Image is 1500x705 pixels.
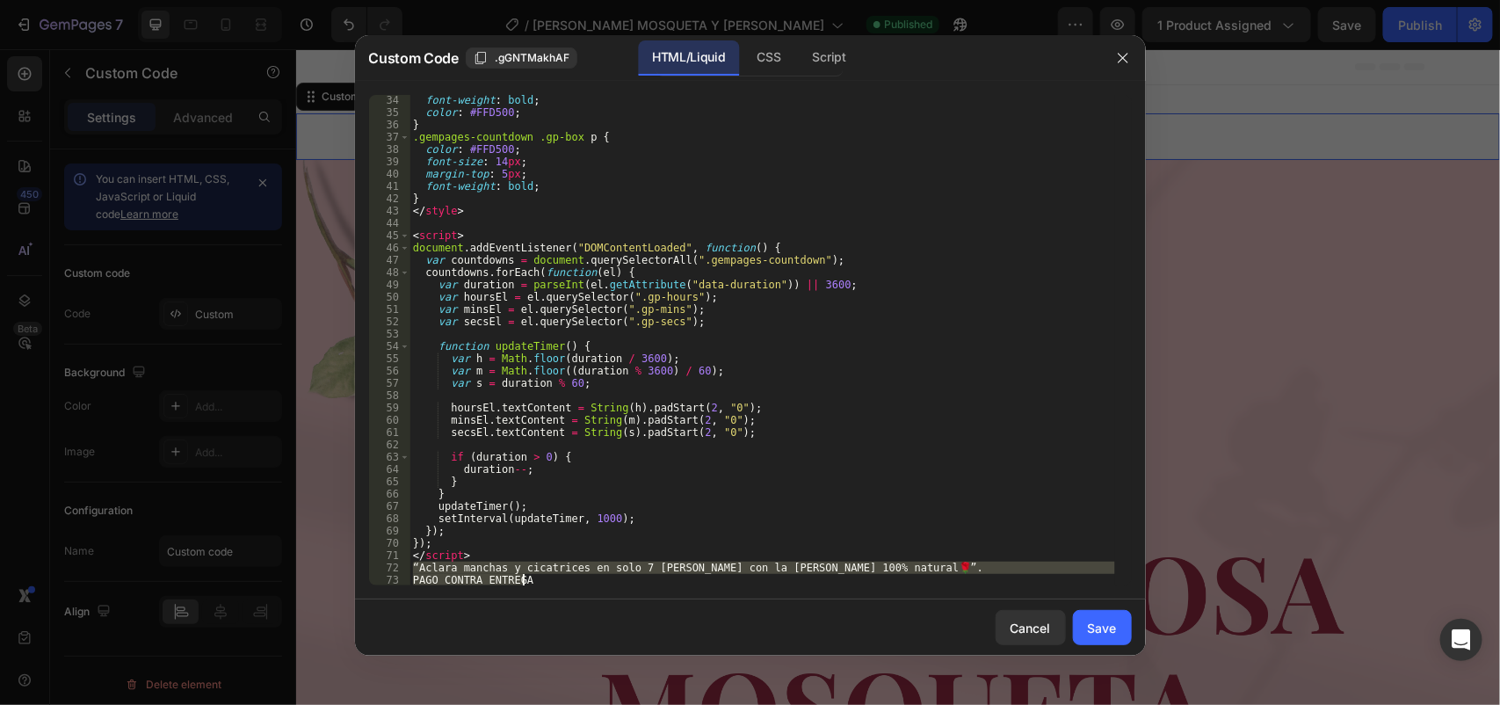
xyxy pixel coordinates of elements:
div: 49 [369,279,410,291]
span: .gGNTMakhAF [495,50,569,66]
div: 73 [369,574,410,586]
div: 63 [369,451,410,463]
div: Save [1088,619,1117,637]
div: 70 [369,537,410,549]
div: 40 [369,168,410,180]
div: 38 [369,143,410,156]
div: Custom Code [22,40,97,55]
div: Cancel [1011,619,1051,637]
div: 68 [369,512,410,525]
div: 54 [369,340,410,352]
div: 64 [369,463,410,476]
div: 57 [369,377,410,389]
div: 51 [369,303,410,316]
button: .gGNTMakhAF [466,47,577,69]
div: 60 [369,414,410,426]
div: 53 [369,328,410,340]
div: 39 [369,156,410,168]
div: 48 [369,266,410,279]
div: 34 [369,94,410,106]
button: Save [1073,610,1132,645]
div: 35 [369,106,410,119]
div: 56 [369,365,410,377]
div: 71 [369,549,410,562]
div: 45 [369,229,410,242]
div: 61 [369,426,410,439]
div: 52 [369,316,410,328]
div: 47 [369,254,410,266]
div: 41 [369,180,410,193]
div: 72 [369,562,410,574]
div: 44 [369,217,410,229]
div: 65 [369,476,410,488]
div: 59 [369,402,410,414]
button: Cancel [996,610,1066,645]
div: 55 [369,352,410,365]
div: Open Intercom Messenger [1440,619,1482,661]
div: 66 [369,488,410,500]
div: 43 [369,205,410,217]
div: 67 [369,500,410,512]
div: 42 [369,193,410,205]
div: CSS [743,40,795,76]
div: HTML/Liquid [638,40,739,76]
div: Script [799,40,860,76]
div: 46 [369,242,410,254]
div: 37 [369,131,410,143]
span: Custom Code [369,47,459,69]
div: 69 [369,525,410,537]
div: 36 [369,119,410,131]
div: 62 [369,439,410,451]
div: 58 [369,389,410,402]
div: 50 [369,291,410,303]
